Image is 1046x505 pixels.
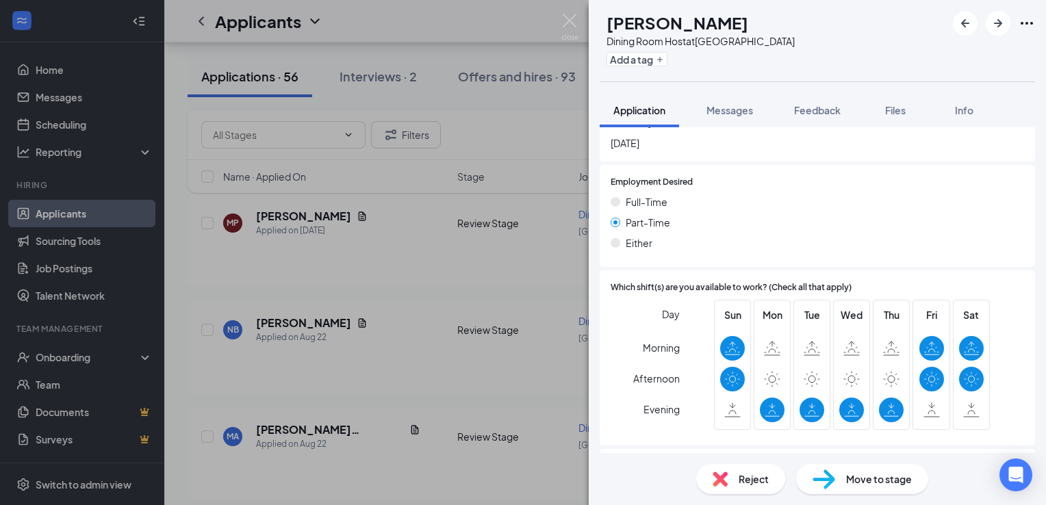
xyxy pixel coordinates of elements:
span: Application [613,104,665,116]
span: Mon [760,307,784,322]
div: Open Intercom Messenger [999,458,1032,491]
span: Thu [879,307,904,322]
span: Reject [739,471,769,487]
span: Evening [643,397,680,422]
span: Info [955,104,973,116]
span: Wed [839,307,864,322]
span: Tue [800,307,824,322]
h1: [PERSON_NAME] [607,11,748,34]
span: Files [885,104,906,116]
span: Part-Time [626,215,670,230]
span: Feedback [794,104,841,116]
span: Either [626,235,652,250]
span: Sat [959,307,984,322]
span: Which shift(s) are you available to work? (Check all that apply) [611,281,852,294]
button: PlusAdd a tag [607,52,667,66]
span: Day [662,307,680,322]
span: Employment Desired [611,176,693,189]
button: ArrowRight [986,11,1010,36]
span: Sun [720,307,745,322]
span: Afternoon [633,366,680,391]
svg: ArrowLeftNew [957,15,973,31]
button: ArrowLeftNew [953,11,978,36]
span: Fri [919,307,944,322]
span: [DATE] [611,135,1024,151]
span: Messages [706,104,753,116]
svg: ArrowRight [990,15,1006,31]
span: Move to stage [846,471,912,487]
svg: Ellipses [1019,15,1035,31]
span: Full-Time [626,194,667,209]
div: Dining Room Host at [GEOGRAPHIC_DATA] [607,34,795,48]
svg: Plus [656,55,664,64]
span: Morning [643,335,680,360]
